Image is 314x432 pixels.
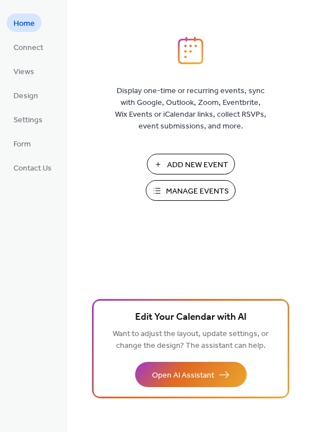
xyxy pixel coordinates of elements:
span: Add New Event [167,159,228,171]
button: Manage Events [146,180,235,201]
span: Want to adjust the layout, update settings, or change the design? The assistant can help. [113,327,269,353]
a: Design [7,86,45,104]
a: Views [7,62,41,80]
span: Home [13,18,35,30]
span: Form [13,139,31,150]
span: Open AI Assistant [152,370,214,382]
button: Open AI Assistant [135,362,247,387]
a: Form [7,134,38,153]
span: Display one-time or recurring events, sync with Google, Outlook, Zoom, Eventbrite, Wix Events or ... [115,85,266,132]
span: Manage Events [166,186,229,197]
a: Settings [7,110,49,128]
span: Connect [13,42,43,54]
a: Connect [7,38,50,56]
button: Add New Event [147,154,235,174]
a: Contact Us [7,158,58,177]
span: Settings [13,114,43,126]
span: Views [13,66,34,78]
span: Design [13,90,38,102]
span: Edit Your Calendar with AI [135,310,247,325]
a: Home [7,13,41,32]
span: Contact Us [13,163,52,174]
img: logo_icon.svg [178,36,204,65]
